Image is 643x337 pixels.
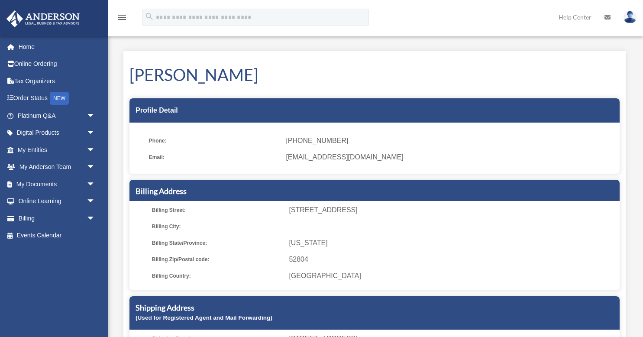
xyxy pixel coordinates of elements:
a: Tax Organizers [6,72,108,90]
span: Billing Zip/Postal code: [152,253,283,266]
a: Order StatusNEW [6,90,108,107]
img: Anderson Advisors Platinum Portal [4,10,82,27]
span: Billing Country: [152,270,283,282]
a: My Documentsarrow_drop_down [6,175,108,193]
i: search [145,12,154,21]
a: Online Ordering [6,55,108,73]
span: [EMAIL_ADDRESS][DOMAIN_NAME] [286,151,614,163]
i: menu [117,12,127,23]
span: [GEOGRAPHIC_DATA] [289,270,617,282]
span: arrow_drop_down [87,175,104,193]
a: Digital Productsarrow_drop_down [6,124,108,142]
span: Billing Street: [152,204,283,216]
span: [STREET_ADDRESS] [289,204,617,216]
a: My Entitiesarrow_drop_down [6,141,108,159]
span: arrow_drop_down [87,141,104,159]
h5: Shipping Address [136,302,614,313]
span: arrow_drop_down [87,124,104,142]
div: NEW [50,92,69,105]
span: Phone: [149,135,280,147]
small: (Used for Registered Agent and Mail Forwarding) [136,314,272,321]
span: arrow_drop_down [87,107,104,125]
span: Billing State/Province: [152,237,283,249]
a: Events Calendar [6,227,108,244]
h5: Billing Address [136,186,614,197]
a: My Anderson Teamarrow_drop_down [6,159,108,176]
span: arrow_drop_down [87,210,104,227]
span: arrow_drop_down [87,193,104,211]
span: 52804 [289,253,617,266]
span: Email: [149,151,280,163]
span: [US_STATE] [289,237,617,249]
img: User Pic [624,11,637,23]
a: Home [6,38,108,55]
a: Platinum Q&Aarrow_drop_down [6,107,108,124]
a: Online Learningarrow_drop_down [6,193,108,210]
a: menu [117,15,127,23]
h1: [PERSON_NAME] [129,63,620,86]
span: [PHONE_NUMBER] [286,135,614,147]
a: Billingarrow_drop_down [6,210,108,227]
span: arrow_drop_down [87,159,104,176]
span: Billing City: [152,220,283,233]
div: Profile Detail [129,98,620,123]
